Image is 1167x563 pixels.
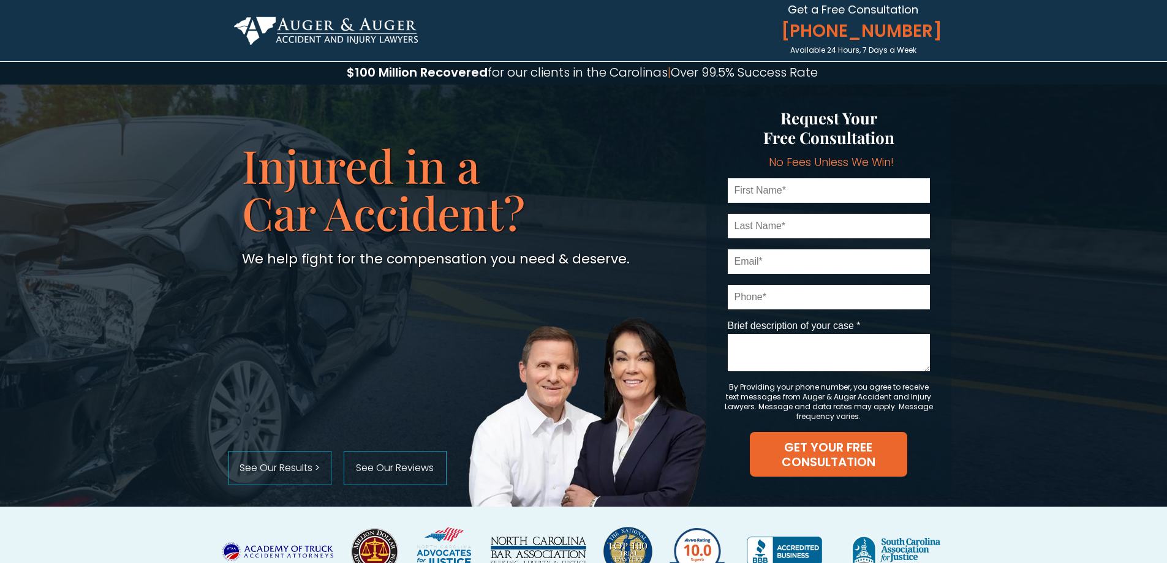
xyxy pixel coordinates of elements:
[728,214,930,238] input: Last Name*
[728,285,930,309] input: Phone*
[668,64,671,81] span: |
[788,2,918,17] span: Get a Free Consultation
[750,432,907,477] button: GET YOUR FREE CONSULTATION
[344,462,446,474] span: See Our Reviews
[242,135,525,243] span: Injured in a Car Accident?
[728,178,930,203] input: First Name*
[769,154,894,170] span: No Fees Unless We Win!
[347,64,488,81] span: $100 Million Recovered
[776,21,934,42] span: [PHONE_NUMBER]
[234,17,418,45] img: Auger & Auger Accident and Injury Lawyers
[728,249,930,274] input: Email*
[671,64,818,81] span: Over 99.5% Success Rate
[750,440,907,469] span: GET YOUR FREE CONSULTATION
[728,320,861,331] span: Brief description of your case *
[344,451,447,485] a: See Our Reviews
[242,249,630,268] span: We help fight for the compensation you need & deserve.
[780,107,877,129] span: Request Your
[790,45,916,55] span: Available 24 Hours, 7 Days a Week
[229,462,331,474] span: See Our Results >
[466,314,711,507] img: Auger & Auger Accident and Injury Lawyers Founders
[763,127,894,148] span: Free Consultation
[776,17,934,45] a: [PHONE_NUMBER]
[222,542,333,561] img: ACADEMY OF TRUCK ACCIDENT ATTORNEYS
[488,64,668,81] span: for our clients in the Carolinas
[228,451,331,485] a: See Our Results >
[725,382,933,421] span: By Providing your phone number, you agree to receive text messages from Auger & Auger Accident an...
